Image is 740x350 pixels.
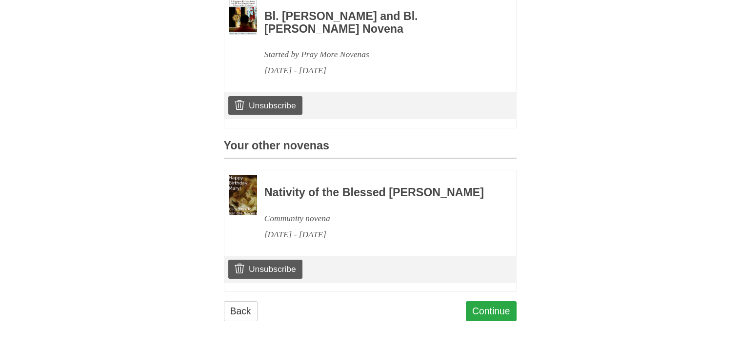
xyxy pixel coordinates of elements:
img: Novena image [229,175,257,215]
a: Back [224,301,258,321]
a: Unsubscribe [228,260,302,278]
h3: Nativity of the Blessed [PERSON_NAME] [264,186,490,199]
div: [DATE] - [DATE] [264,226,490,243]
h3: Your other novenas [224,140,517,159]
div: Community novena [264,210,490,226]
div: [DATE] - [DATE] [264,62,490,79]
a: Continue [466,301,517,321]
h3: Bl. [PERSON_NAME] and Bl. [PERSON_NAME] Novena [264,10,490,35]
div: Started by Pray More Novenas [264,46,490,62]
a: Unsubscribe [228,96,302,115]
